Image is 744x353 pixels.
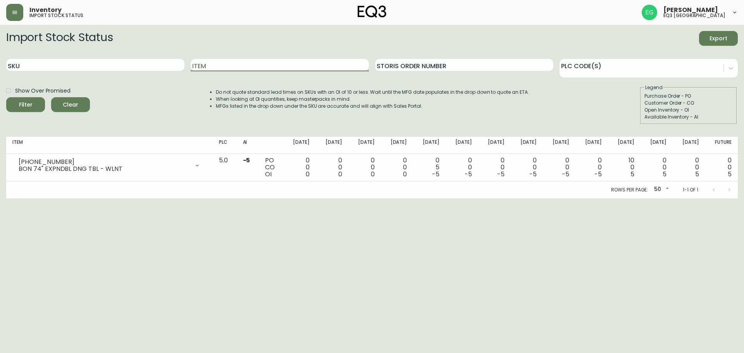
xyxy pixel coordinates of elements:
[29,7,62,13] span: Inventory
[683,186,698,193] p: 1-1 of 1
[651,183,670,196] div: 50
[355,157,375,178] div: 0 0
[644,100,733,107] div: Customer Order - CO
[12,157,207,174] div: [PHONE_NUMBER]BON 74" EXPNDBL DNG TBL - WLNT
[478,137,511,154] th: [DATE]
[216,96,529,103] li: When looking at OI quantities, keep masterpacks in mind.
[29,13,83,18] h5: import stock status
[6,31,113,46] h2: Import Stock Status
[465,170,472,179] span: -5
[387,157,407,178] div: 0 0
[644,114,733,121] div: Available Inventory - AI
[728,170,732,179] span: 5
[608,137,641,154] th: [DATE]
[484,157,505,178] div: 0 0
[338,170,342,179] span: 0
[644,93,733,100] div: Purchase Order - PO
[6,137,213,154] th: Item
[679,157,699,178] div: 0 0
[575,137,608,154] th: [DATE]
[549,157,569,178] div: 0 0
[647,157,667,178] div: 0 0
[15,87,71,95] span: Show Over Promised
[630,170,634,179] span: 5
[642,5,657,20] img: db11c1629862fe82d63d0774b1b54d2b
[641,137,673,154] th: [DATE]
[358,5,386,18] img: logo
[371,170,375,179] span: 0
[582,157,602,178] div: 0 0
[381,137,413,154] th: [DATE]
[403,170,407,179] span: 0
[419,157,439,178] div: 0 5
[213,137,236,154] th: PLC
[316,137,348,154] th: [DATE]
[19,100,33,110] div: Filter
[614,157,634,178] div: 10 0
[265,157,277,178] div: PO CO
[529,170,537,179] span: -5
[432,170,439,179] span: -5
[413,137,446,154] th: [DATE]
[306,170,310,179] span: 0
[216,103,529,110] li: MFGs listed in the drop down under the SKU are accurate and will align with Sales Portal.
[57,100,84,110] span: Clear
[663,7,718,13] span: [PERSON_NAME]
[237,137,259,154] th: AI
[322,157,342,178] div: 0 0
[663,170,666,179] span: 5
[644,107,733,114] div: Open Inventory - OI
[265,170,272,179] span: OI
[216,89,529,96] li: Do not quote standard lead times on SKUs with an OI of 10 or less. Wait until the MFG date popula...
[19,158,189,165] div: [PHONE_NUMBER]
[243,156,250,165] span: -5
[511,137,543,154] th: [DATE]
[348,137,381,154] th: [DATE]
[695,170,699,179] span: 5
[446,137,478,154] th: [DATE]
[594,170,602,179] span: -5
[673,137,705,154] th: [DATE]
[19,165,189,172] div: BON 74" EXPNDBL DNG TBL - WLNT
[611,186,648,193] p: Rows per page:
[543,137,575,154] th: [DATE]
[517,157,537,178] div: 0 0
[452,157,472,178] div: 0 0
[711,157,732,178] div: 0 0
[705,34,732,43] span: Export
[6,97,45,112] button: Filter
[663,13,725,18] h5: eq3 [GEOGRAPHIC_DATA]
[497,170,505,179] span: -5
[644,84,663,91] legend: Legend
[705,137,738,154] th: Future
[289,157,310,178] div: 0 0
[699,31,738,46] button: Export
[213,154,236,181] td: 5.0
[51,97,90,112] button: Clear
[283,137,316,154] th: [DATE]
[562,170,569,179] span: -5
